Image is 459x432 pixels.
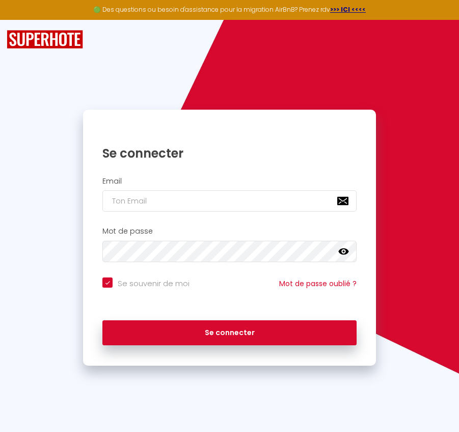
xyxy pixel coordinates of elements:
[279,278,357,289] a: Mot de passe oublié ?
[102,320,356,346] button: Se connecter
[330,5,366,14] a: >>> ICI <<<<
[102,190,356,212] input: Ton Email
[102,145,356,161] h1: Se connecter
[102,177,356,186] h2: Email
[7,30,83,49] img: SuperHote logo
[102,227,356,236] h2: Mot de passe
